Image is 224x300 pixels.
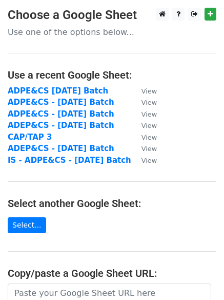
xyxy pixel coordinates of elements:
a: View [131,86,157,96]
h4: Copy/paste a Google Sheet URL: [8,267,216,279]
small: View [141,145,157,153]
a: ADEP&CS - [DATE] Batch [8,121,114,130]
small: View [141,134,157,141]
a: ADPE&CS - [DATE] Batch [8,98,114,107]
p: Use one of the options below... [8,27,216,38]
small: View [141,157,157,164]
small: View [141,110,157,118]
a: View [131,109,157,119]
small: View [141,99,157,106]
a: ADPE&CS - [DATE] Batch [8,109,114,119]
a: View [131,144,157,153]
a: CAP/TAP 3 [8,133,52,142]
small: View [141,87,157,95]
a: IS - ADPE&CS - [DATE] Batch [8,156,131,165]
a: View [131,156,157,165]
a: View [131,121,157,130]
h4: Use a recent Google Sheet: [8,69,216,81]
small: View [141,122,157,129]
a: ADPE&CS [DATE] Batch [8,86,108,96]
a: View [131,98,157,107]
h3: Choose a Google Sheet [8,8,216,23]
a: ADEP&CS - [DATE] Batch [8,144,114,153]
a: View [131,133,157,142]
a: Select... [8,217,46,233]
h4: Select another Google Sheet: [8,197,216,210]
